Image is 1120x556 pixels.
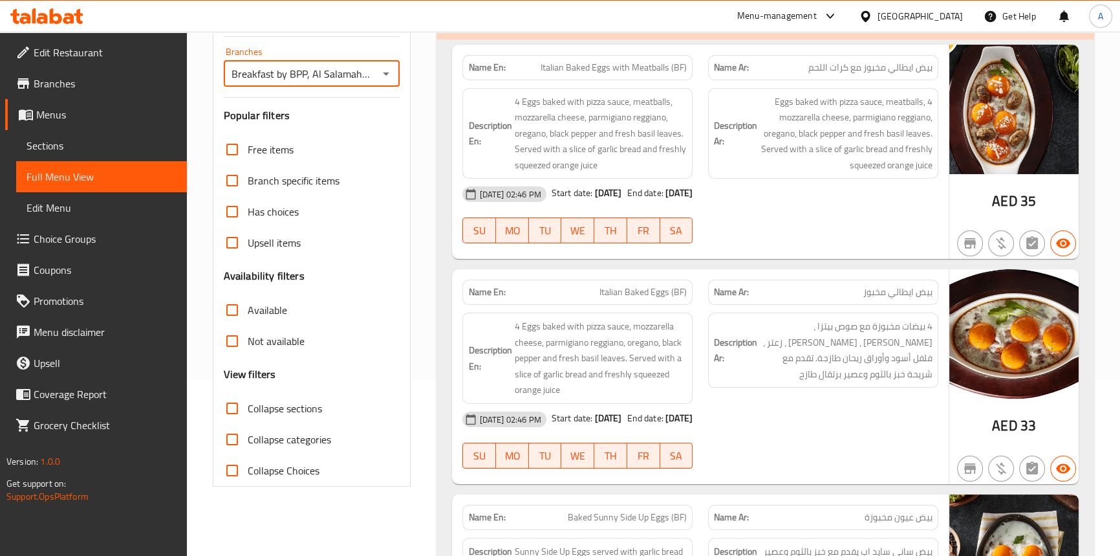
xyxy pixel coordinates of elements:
[224,367,276,382] h3: View filters
[552,184,593,201] span: Start date:
[468,118,512,150] strong: Description En:
[534,447,557,465] span: TU
[40,453,60,470] span: 1.0.0
[474,188,546,201] span: [DATE] 02:46 PM
[248,173,339,188] span: Branch specific items
[760,318,932,382] span: 4 بيضات مخبوزة مع صوص بيتزا ، جبنة موزاريلا ، بارميجيانو ريجيانو ، زعتر ، فلفل أسود وأوراق ريحان ...
[34,386,177,402] span: Coverage Report
[248,142,294,157] span: Free items
[992,413,1017,438] span: AED
[665,184,693,201] b: [DATE]
[462,217,496,243] button: SU
[468,447,491,465] span: SU
[1050,230,1076,256] button: Available
[34,45,177,60] span: Edit Restaurant
[949,269,1079,399] img: 599C326D353E9FCD0E17F78239EA2243
[561,443,594,469] button: WE
[248,302,287,318] span: Available
[514,318,687,398] span: 4 Eggs baked with pizza sauce, mozzarella cheese, parmigiano reggiano, oregano, black pepper and ...
[34,231,177,247] span: Choice Groups
[6,453,38,470] span: Version:
[599,285,687,299] span: Italian Baked Eggs (BF)
[957,230,983,256] button: Not branch specific item
[566,221,589,240] span: WE
[6,475,66,492] span: Get support on:
[468,342,512,374] strong: Description En:
[5,410,187,441] a: Grocery Checklist
[514,94,687,173] span: 4 Eggs baked with pizza sauce, meatballs, mozzarella cheese, parmigiano reggiano, oregano, black ...
[529,443,562,469] button: TU
[737,8,817,24] div: Menu-management
[992,188,1017,214] span: AED
[599,221,622,240] span: TH
[248,463,319,478] span: Collapse Choices
[660,443,693,469] button: SA
[6,488,89,505] a: Support.OpsPlatform
[594,443,627,469] button: TH
[714,511,749,524] strong: Name Ar:
[248,401,322,416] span: Collapse sections
[665,221,688,240] span: SA
[5,223,187,254] a: Choice Groups
[714,61,749,74] strong: Name Ar:
[949,45,1079,174] img: 121EC5EC44E4F79EADE3BA9B5EACF11B
[878,9,963,23] div: [GEOGRAPHIC_DATA]
[988,456,1014,482] button: Purchased item
[957,456,983,482] button: Not branch specific item
[34,417,177,433] span: Grocery Checklist
[462,443,496,469] button: SU
[1020,188,1036,214] span: 35
[863,285,932,299] span: بيض ايطالي مخبوز
[1019,230,1045,256] button: Not has choices
[1098,9,1103,23] span: A
[27,169,177,184] span: Full Menu View
[808,61,932,74] span: بيض ايطالي مخبوز مع كرات اللحم
[468,285,505,299] strong: Name En:
[27,200,177,216] span: Edit Menu
[5,68,187,99] a: Branches
[568,511,687,524] span: Baked Sunny Side Up Eggs (BF)
[595,410,622,427] b: [DATE]
[1050,456,1076,482] button: Available
[534,221,557,240] span: TU
[27,138,177,153] span: Sections
[561,217,594,243] button: WE
[5,379,187,410] a: Coverage Report
[474,414,546,426] span: [DATE] 02:46 PM
[594,217,627,243] button: TH
[468,511,505,524] strong: Name En:
[665,410,693,427] b: [DATE]
[248,235,301,250] span: Upsell items
[1019,456,1045,482] button: Not has choices
[760,94,932,173] span: 4 Eggs baked with pizza sauce, meatballs, mozzarella cheese, parmigiano reggiano, oregano, black ...
[632,447,655,465] span: FR
[224,108,400,123] h3: Popular filters
[660,217,693,243] button: SA
[595,184,622,201] b: [DATE]
[5,348,187,379] a: Upsell
[468,61,505,74] strong: Name En:
[501,447,524,465] span: MO
[16,130,187,161] a: Sections
[627,443,660,469] button: FR
[627,184,663,201] span: End date:
[36,107,177,122] span: Menus
[248,333,305,349] span: Not available
[496,443,529,469] button: MO
[599,447,622,465] span: TH
[16,192,187,223] a: Edit Menu
[5,99,187,130] a: Menus
[714,335,757,366] strong: Description Ar:
[627,410,663,427] span: End date:
[5,285,187,317] a: Promotions
[865,511,932,524] span: بيض عيون مخبوزة
[566,447,589,465] span: WE
[34,262,177,278] span: Coupons
[34,324,177,340] span: Menu disclaimer
[665,447,688,465] span: SA
[627,217,660,243] button: FR
[34,293,177,309] span: Promotions
[632,221,655,240] span: FR
[714,118,757,150] strong: Description Ar:
[552,410,593,427] span: Start date:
